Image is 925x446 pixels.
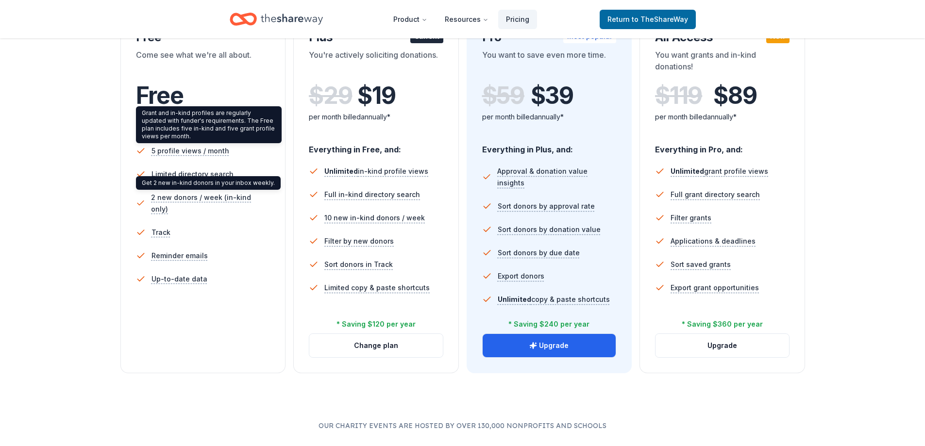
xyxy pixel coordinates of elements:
span: Export grant opportunities [671,282,759,294]
span: Full in-kind directory search [324,189,420,200]
a: Home [230,8,323,31]
span: 2 new donors / week (in-kind only) [151,192,270,215]
div: * Saving $240 per year [508,318,589,330]
span: in-kind profile views [324,167,428,175]
span: Applications & deadlines [671,235,756,247]
nav: Main [386,8,537,31]
span: Track [151,227,170,238]
div: per month billed annually* [482,111,617,123]
div: You want to save even more time. [482,49,617,76]
button: Upgrade [483,334,616,357]
button: Change plan [309,334,443,357]
span: Free [136,81,184,110]
span: Unlimited [671,167,704,175]
span: Limited copy & paste shortcuts [324,282,430,294]
span: $ 39 [531,82,573,109]
span: Filter grants [671,212,711,224]
span: to TheShareWay [632,15,688,23]
span: Sort donors by approval rate [498,200,595,212]
span: 10 new in-kind donors / week [324,212,425,224]
span: Filter by new donors [324,235,394,247]
span: Approval & donation value insights [497,165,616,189]
p: Our charity events are hosted by over 130,000 nonprofits and schools [39,420,886,431]
span: Unlimited [324,167,358,175]
div: Grant and in-kind profiles are regularly updated with funder's requirements. The Free plan includ... [136,106,282,143]
span: Up-to-date data [151,273,207,285]
span: 5 profile views / month [151,145,229,157]
span: Return [607,14,688,25]
span: Full grant directory search [671,189,760,200]
div: You want grants and in-kind donations! [655,49,790,76]
span: $ 89 [713,82,757,109]
span: Sort donors by due date [498,247,580,259]
a: Returnto TheShareWay [600,10,696,29]
span: Sort saved grants [671,259,731,270]
span: Sort donors by donation value [498,224,601,235]
span: Unlimited [498,295,531,303]
span: grant profile views [671,167,768,175]
div: Everything in Plus, and: [482,135,617,156]
span: copy & paste shortcuts [498,295,610,303]
div: per month billed annually* [309,111,443,123]
div: * Saving $120 per year [336,318,416,330]
div: Everything in Pro, and: [655,135,790,156]
span: Reminder emails [151,250,208,262]
button: Product [386,10,435,29]
div: Come see what we're all about. [136,49,270,76]
div: You're actively soliciting donations. [309,49,443,76]
div: Get 2 new in-kind donors in your inbox weekly. [136,176,281,190]
span: $ 19 [357,82,395,109]
span: Limited directory search [151,168,234,180]
div: per month billed annually* [655,111,790,123]
button: Upgrade [656,334,789,357]
button: Resources [437,10,496,29]
span: Export donors [498,270,544,282]
div: Everything in Free, and: [309,135,443,156]
span: Sort donors in Track [324,259,393,270]
div: * Saving $360 per year [682,318,763,330]
a: Pricing [498,10,537,29]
